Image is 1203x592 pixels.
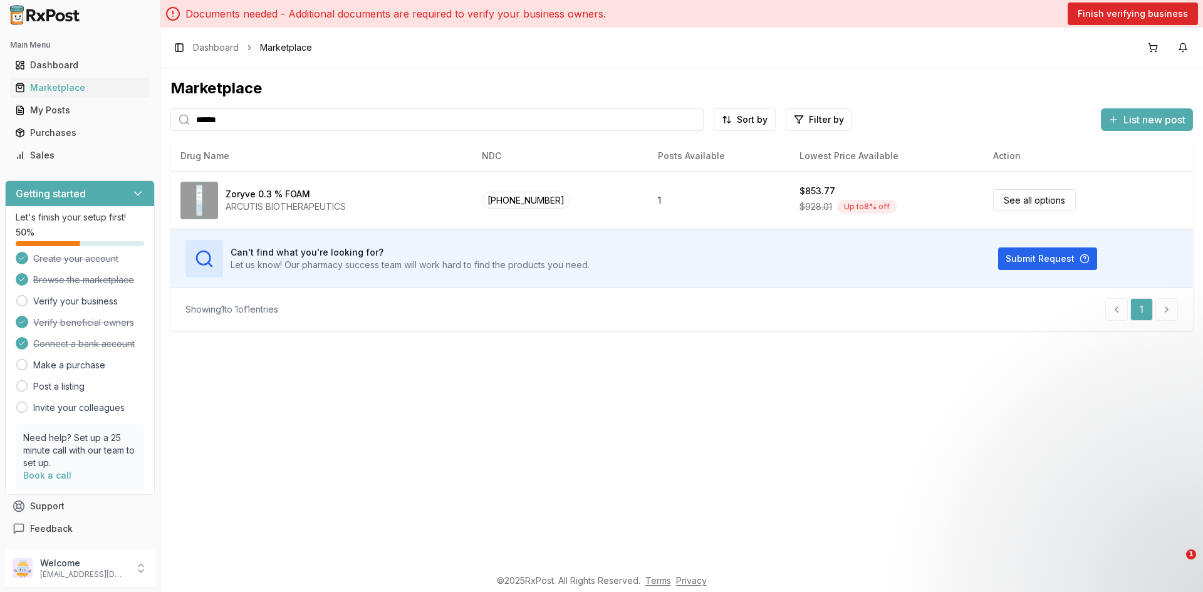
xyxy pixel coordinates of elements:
[13,558,33,578] img: User avatar
[1068,3,1198,25] button: Finish verifying business
[33,359,105,371] a: Make a purchase
[983,141,1193,171] th: Action
[472,141,648,171] th: NDC
[226,188,310,200] div: Zoryve 0.3 % FOAM
[1101,108,1193,131] button: List new post
[16,211,144,224] p: Let's finish your setup first!
[5,5,85,25] img: RxPost Logo
[170,141,472,171] th: Drug Name
[226,200,346,213] div: ARCUTIS BIOTHERAPEUTICS
[15,149,145,162] div: Sales
[185,6,606,21] p: Documents needed - Additional documents are required to verify your business owners.
[799,185,835,197] div: $853.77
[1101,115,1193,127] a: List new post
[10,144,150,167] a: Sales
[185,303,278,316] div: Showing 1 to 1 of 1 entries
[482,192,570,209] span: [PHONE_NUMBER]
[5,145,155,165] button: Sales
[648,171,789,229] td: 1
[676,575,707,586] a: Privacy
[786,108,852,131] button: Filter by
[15,104,145,117] div: My Posts
[1160,549,1190,579] iframe: Intercom live chat
[5,123,155,143] button: Purchases
[15,59,145,71] div: Dashboard
[789,141,983,171] th: Lowest Price Available
[33,338,135,350] span: Connect a bank account
[33,274,134,286] span: Browse the marketplace
[1186,549,1196,559] span: 1
[15,127,145,139] div: Purchases
[33,316,134,329] span: Verify beneficial owners
[10,54,150,76] a: Dashboard
[1123,112,1185,127] span: List new post
[30,522,73,535] span: Feedback
[15,81,145,94] div: Marketplace
[998,247,1097,270] button: Submit Request
[809,113,844,126] span: Filter by
[33,295,118,308] a: Verify your business
[10,40,150,50] h2: Main Menu
[23,470,71,480] a: Book a call
[10,122,150,144] a: Purchases
[5,100,155,120] button: My Posts
[5,495,155,517] button: Support
[193,41,239,54] a: Dashboard
[16,186,86,201] h3: Getting started
[40,557,127,569] p: Welcome
[645,575,671,586] a: Terms
[231,259,590,271] p: Let us know! Our pharmacy success team will work hard to find the products you need.
[1105,298,1178,321] nav: pagination
[180,182,218,219] img: Zoryve 0.3 % FOAM
[33,380,85,393] a: Post a listing
[837,200,897,214] div: Up to 8 % off
[170,78,1193,98] div: Marketplace
[5,517,155,540] button: Feedback
[16,226,34,239] span: 50 %
[5,78,155,98] button: Marketplace
[33,252,118,265] span: Create your account
[260,41,312,54] span: Marketplace
[1130,298,1153,321] a: 1
[5,55,155,75] button: Dashboard
[40,569,127,579] p: [EMAIL_ADDRESS][DOMAIN_NAME]
[23,432,137,469] p: Need help? Set up a 25 minute call with our team to set up.
[231,246,590,259] h3: Can't find what you're looking for?
[737,113,768,126] span: Sort by
[799,200,832,213] span: $928.01
[33,402,125,414] a: Invite your colleagues
[648,141,789,171] th: Posts Available
[993,189,1076,211] a: See all options
[193,41,312,54] nav: breadcrumb
[10,99,150,122] a: My Posts
[10,76,150,99] a: Marketplace
[714,108,776,131] button: Sort by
